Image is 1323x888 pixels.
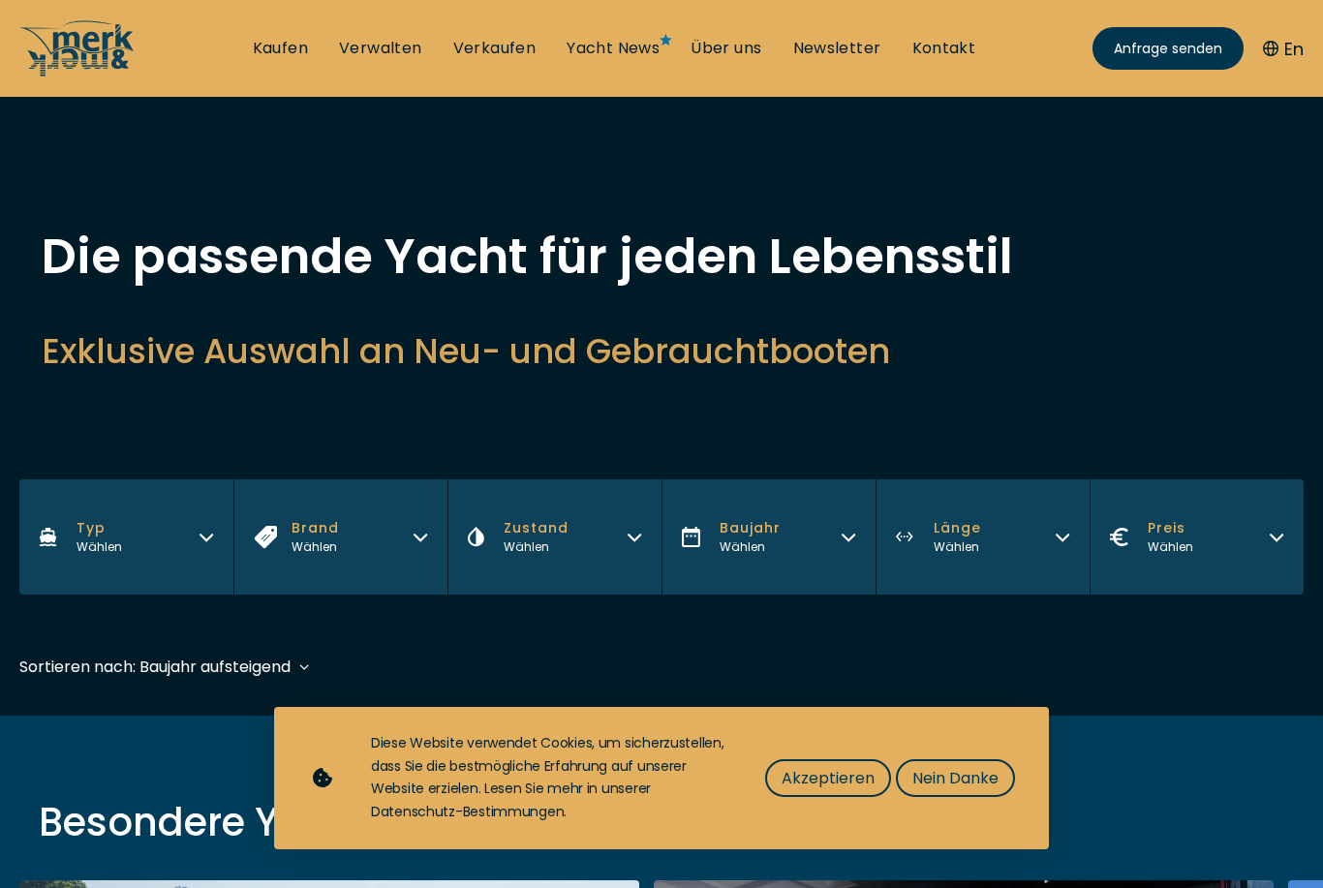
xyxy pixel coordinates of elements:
span: Akzeptieren [782,766,875,790]
button: Akzeptieren [765,759,891,797]
a: Kaufen [253,38,308,59]
a: Newsletter [793,38,881,59]
div: Wählen [1148,538,1193,556]
div: Wählen [77,538,122,556]
div: Wählen [292,538,339,556]
button: TypWählen [19,479,233,595]
span: Länge [934,518,981,538]
span: Anfrage senden [1114,39,1222,59]
span: Nein Danke [912,766,999,790]
button: LängeWählen [876,479,1090,595]
h1: Die passende Yacht für jeden Lebensstil [42,232,1281,281]
a: Datenschutz-Bestimmungen [371,802,564,821]
div: Wählen [720,538,781,556]
div: Wählen [934,538,981,556]
a: Verkaufen [453,38,537,59]
span: Typ [77,518,122,538]
a: Über uns [691,38,761,59]
span: Brand [292,518,339,538]
button: BaujahrWählen [661,479,876,595]
div: Diese Website verwendet Cookies, um sicherzustellen, dass Sie die bestmögliche Erfahrung auf unse... [371,732,726,824]
span: Preis [1148,518,1193,538]
a: Yacht News [567,38,660,59]
button: PreisWählen [1090,479,1304,595]
h2: Exklusive Auswahl an Neu- und Gebrauchtbooten [42,327,1281,375]
button: Nein Danke [896,759,1015,797]
div: Wählen [504,538,569,556]
button: BrandWählen [233,479,447,595]
span: Zustand [504,518,569,538]
button: En [1263,36,1304,62]
button: ZustandWählen [447,479,661,595]
a: Kontakt [912,38,976,59]
div: Sortieren nach: Baujahr aufsteigend [19,655,291,679]
a: Anfrage senden [1092,27,1244,70]
span: Baujahr [720,518,781,538]
a: Verwalten [339,38,422,59]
